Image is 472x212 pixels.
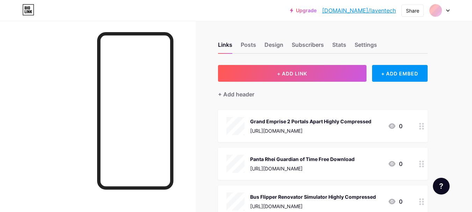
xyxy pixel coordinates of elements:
[372,65,428,82] div: + ADD EMBED
[388,160,402,168] div: 0
[250,155,355,163] div: Panta Rhei Guardian of Time Free Download
[290,8,317,13] a: Upgrade
[322,6,396,15] a: [DOMAIN_NAME]/laventech
[250,127,371,134] div: [URL][DOMAIN_NAME]
[277,71,307,76] span: + ADD LINK
[332,41,346,53] div: Stats
[250,193,376,200] div: Bus Flipper Renovator Simulator Highly Compressed
[241,41,256,53] div: Posts
[388,122,402,130] div: 0
[250,165,355,172] div: [URL][DOMAIN_NAME]
[355,41,377,53] div: Settings
[218,65,366,82] button: + ADD LINK
[388,197,402,206] div: 0
[250,118,371,125] div: Grand Emprise 2 Portals Apart Highly Compressed
[218,90,254,98] div: + Add header
[406,7,419,14] div: Share
[264,41,283,53] div: Design
[250,203,376,210] div: [URL][DOMAIN_NAME]
[218,41,232,53] div: Links
[292,41,324,53] div: Subscribers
